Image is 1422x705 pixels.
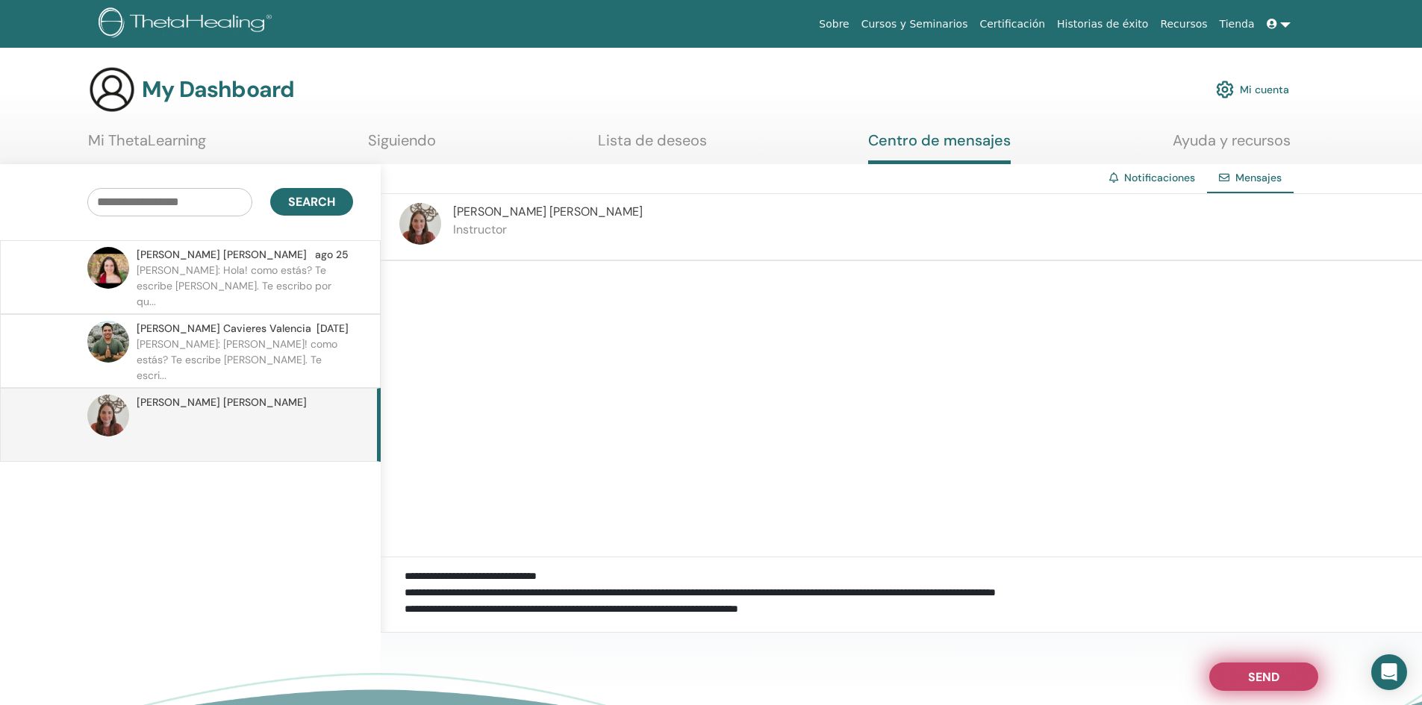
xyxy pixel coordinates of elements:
a: Centro de mensajes [868,131,1011,164]
a: Mi cuenta [1216,73,1289,106]
a: Sobre [813,10,855,38]
h3: My Dashboard [142,76,294,103]
span: Mensajes [1235,171,1282,184]
img: default.jpg [87,321,129,363]
a: Ayuda y recursos [1173,131,1291,160]
a: Tienda [1214,10,1261,38]
p: Instructor [453,221,643,239]
a: Historias de éxito [1051,10,1154,38]
a: Lista de deseos [598,131,707,160]
button: Send [1209,662,1318,691]
a: Recursos [1154,10,1213,38]
img: generic-user-icon.jpg [88,66,136,113]
img: logo.png [99,7,277,41]
span: ago 25 [315,247,349,263]
span: [DATE] [316,321,349,336]
a: Siguiendo [368,131,436,160]
p: [PERSON_NAME]: Hola! como estás? Te escribe [PERSON_NAME]. Te escribo por qu... [137,263,353,307]
a: Certificación [973,10,1051,38]
p: [PERSON_NAME]: [PERSON_NAME]! como estás? Te escribe [PERSON_NAME]. Te escri... [137,336,353,381]
span: [PERSON_NAME] [PERSON_NAME] [453,204,643,219]
img: default.jpg [87,247,129,289]
a: Notificaciones [1124,171,1195,184]
img: default.jpg [399,203,441,245]
img: cog.svg [1216,77,1234,102]
span: [PERSON_NAME] [PERSON_NAME] [137,395,307,410]
img: default.jpg [87,395,129,436]
div: Open Intercom Messenger [1371,654,1407,690]
a: Mi ThetaLearning [88,131,206,160]
span: Send [1248,669,1279,680]
span: Search [288,194,335,210]
button: Search [270,188,353,216]
span: [PERSON_NAME] Cavieres Valencia [137,321,311,336]
a: Cursos y Seminarios [855,10,974,38]
span: [PERSON_NAME] [PERSON_NAME] [137,247,307,263]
